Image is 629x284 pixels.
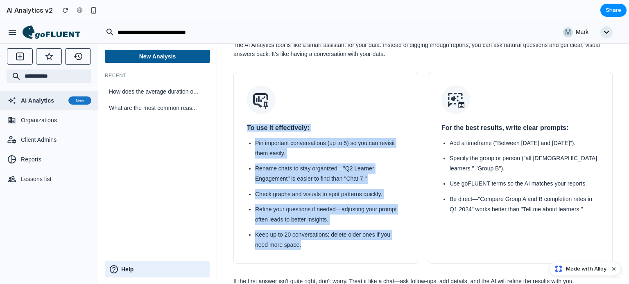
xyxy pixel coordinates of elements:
[600,4,627,17] button: Share
[609,264,619,274] button: Dismiss watermark
[566,265,606,273] span: Made with Alloy
[550,265,607,273] a: Made with Alloy
[606,6,621,14] span: Share
[3,5,53,15] h2: AI Analytics v2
